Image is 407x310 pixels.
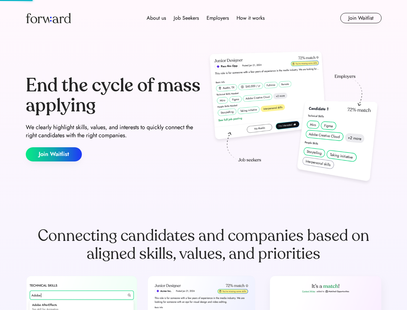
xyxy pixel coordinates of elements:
img: hero-image.png [206,49,382,188]
div: Job Seekers [174,14,199,22]
div: Connecting candidates and companies based on aligned skills, values, and priorities [26,227,382,263]
div: About us [147,14,166,22]
button: Join Waitlist [26,147,82,161]
div: End the cycle of mass applying [26,76,201,115]
div: Employers [207,14,229,22]
img: Forward logo [26,13,71,23]
div: How it works [237,14,265,22]
div: We clearly highlight skills, values, and interests to quickly connect the right candidates with t... [26,123,201,139]
button: Join Waitlist [340,13,382,23]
